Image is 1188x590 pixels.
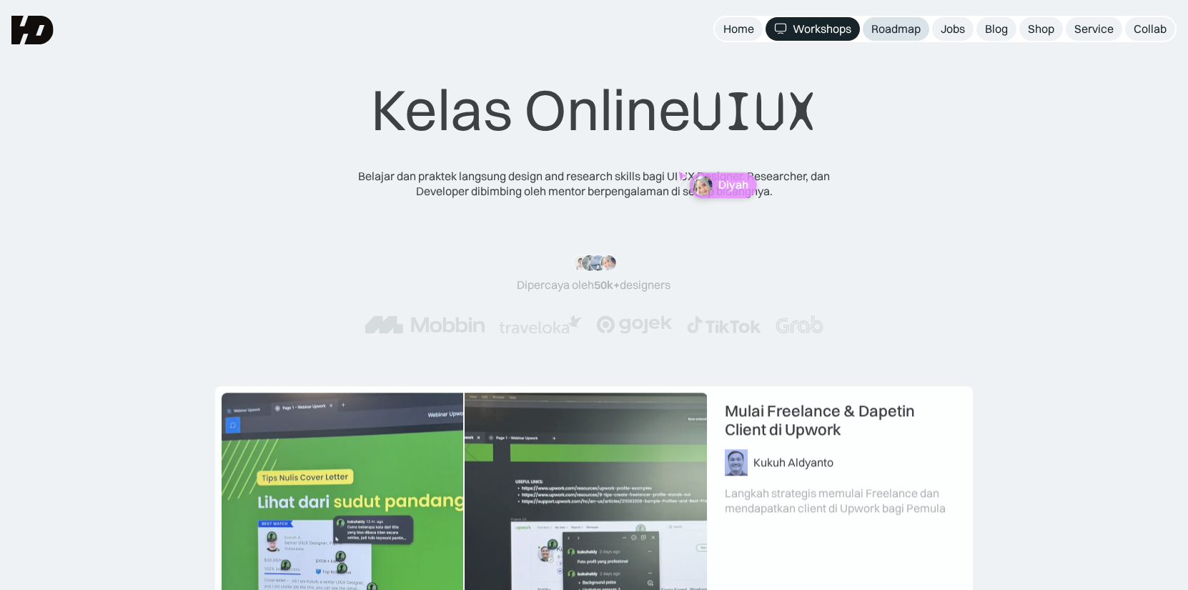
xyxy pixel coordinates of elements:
[1066,17,1122,41] a: Service
[976,17,1016,41] a: Blog
[1134,21,1167,36] div: Collab
[691,77,817,146] span: UIUX
[766,17,860,41] a: Workshops
[518,277,671,292] div: Dipercaya oleh designers
[985,21,1008,36] div: Blog
[715,17,763,41] a: Home
[337,169,851,199] div: Belajar dan praktek langsung design and research skills bagi UI UX Designer, Researcher, dan Deve...
[941,21,965,36] div: Jobs
[932,17,974,41] a: Jobs
[371,75,817,146] div: Kelas Online
[718,179,748,192] p: Diyah
[1028,21,1054,36] div: Shop
[1125,17,1175,41] a: Collab
[1019,17,1063,41] a: Shop
[871,21,921,36] div: Roadmap
[863,17,929,41] a: Roadmap
[723,21,754,36] div: Home
[595,277,620,291] span: 50k+
[1074,21,1114,36] div: Service
[793,21,851,36] div: Workshops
